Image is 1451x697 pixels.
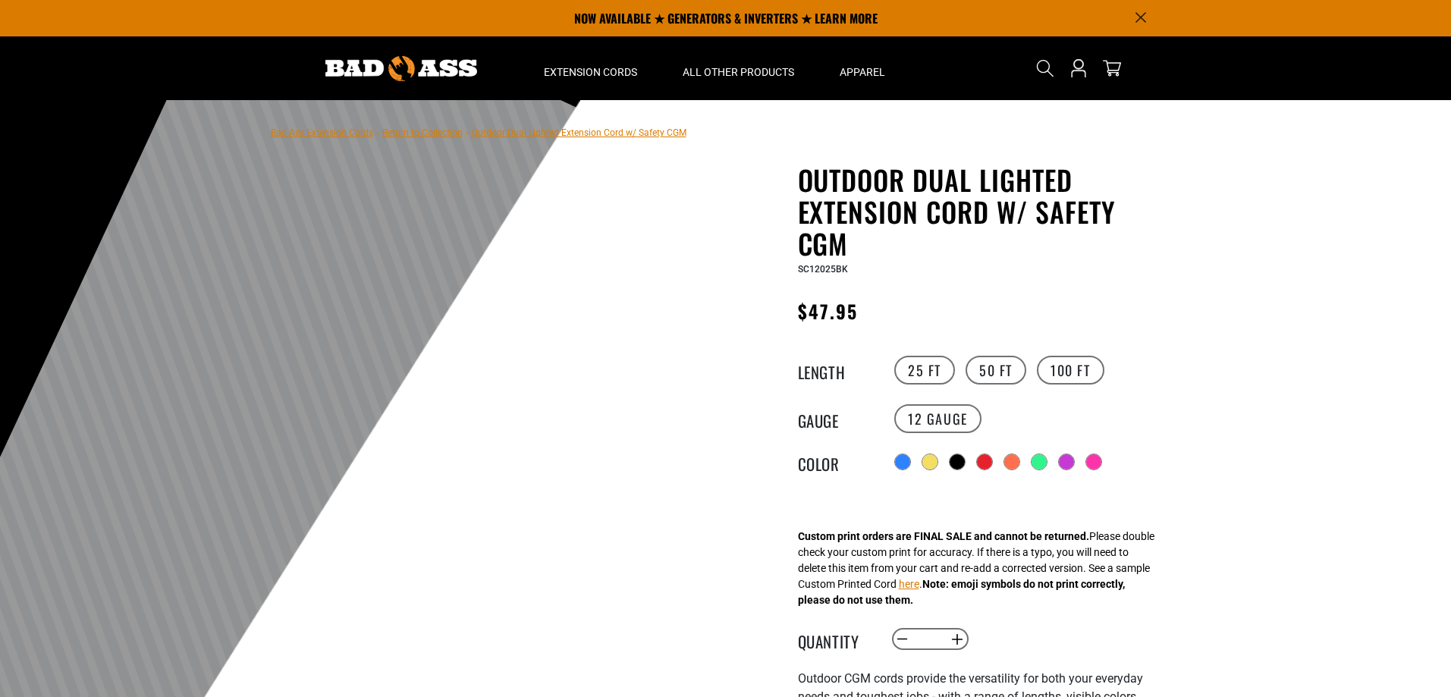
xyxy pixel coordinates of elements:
[271,127,373,138] a: Bad Ass Extension Cords
[521,36,660,100] summary: Extension Cords
[817,36,908,100] summary: Apparel
[798,452,874,472] legend: Color
[798,264,848,275] span: SC12025BK
[798,529,1154,608] div: Please double check your custom print for accuracy. If there is a typo, you will need to delete t...
[798,530,1089,542] strong: Custom print orders are FINAL SALE and cannot be returned.
[683,65,794,79] span: All Other Products
[899,576,919,592] button: here
[1037,356,1104,385] label: 100 FT
[798,297,858,325] span: $47.95
[271,123,686,141] nav: breadcrumbs
[894,404,981,433] label: 12 Gauge
[325,56,477,81] img: Bad Ass Extension Cords
[382,127,463,138] a: Return to Collection
[798,164,1170,259] h1: Outdoor Dual Lighted Extension Cord w/ Safety CGM
[894,356,955,385] label: 25 FT
[466,127,469,138] span: ›
[1033,56,1057,80] summary: Search
[544,65,637,79] span: Extension Cords
[376,127,379,138] span: ›
[472,127,686,138] span: Outdoor Dual Lighted Extension Cord w/ Safety CGM
[840,65,885,79] span: Apparel
[798,360,874,380] legend: Length
[966,356,1026,385] label: 50 FT
[798,629,874,649] label: Quantity
[798,409,874,429] legend: Gauge
[660,36,817,100] summary: All Other Products
[798,578,1125,606] strong: Note: emoji symbols do not print correctly, please do not use them.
